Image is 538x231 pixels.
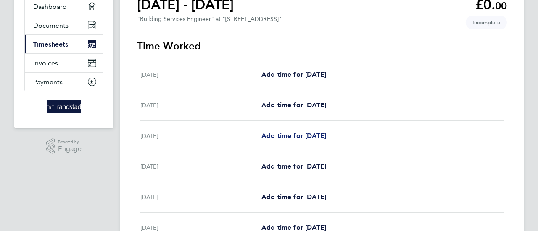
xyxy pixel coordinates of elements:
a: Add time for [DATE] [261,192,326,202]
span: Documents [33,21,69,29]
div: [DATE] [140,161,261,171]
div: [DATE] [140,192,261,202]
span: Engage [58,145,82,153]
a: Powered byEngage [46,138,82,154]
span: Add time for [DATE] [261,162,326,170]
span: Payments [33,78,63,86]
div: [DATE] [140,100,261,110]
span: Add time for [DATE] [261,132,326,140]
a: Payments [25,73,103,91]
span: Add time for [DATE] [261,70,326,78]
span: This timesheet is Incomplete. [466,16,507,29]
a: Documents [25,16,103,34]
span: Add time for [DATE] [261,101,326,109]
a: Add time for [DATE] [261,131,326,141]
div: "Building Services Engineer" at "[STREET_ADDRESS]" [137,16,282,23]
span: Invoices [33,59,58,67]
h3: Time Worked [137,39,507,53]
span: Powered by [58,138,82,145]
img: randstad-logo-retina.png [47,100,82,113]
a: Timesheets [25,35,103,53]
a: Add time for [DATE] [261,70,326,80]
a: Add time for [DATE] [261,161,326,171]
span: Dashboard [33,3,67,10]
div: [DATE] [140,70,261,80]
a: Invoices [25,54,103,72]
div: [DATE] [140,131,261,141]
span: Add time for [DATE] [261,193,326,201]
a: Go to home page [24,100,103,113]
a: Add time for [DATE] [261,100,326,110]
span: Timesheets [33,40,68,48]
